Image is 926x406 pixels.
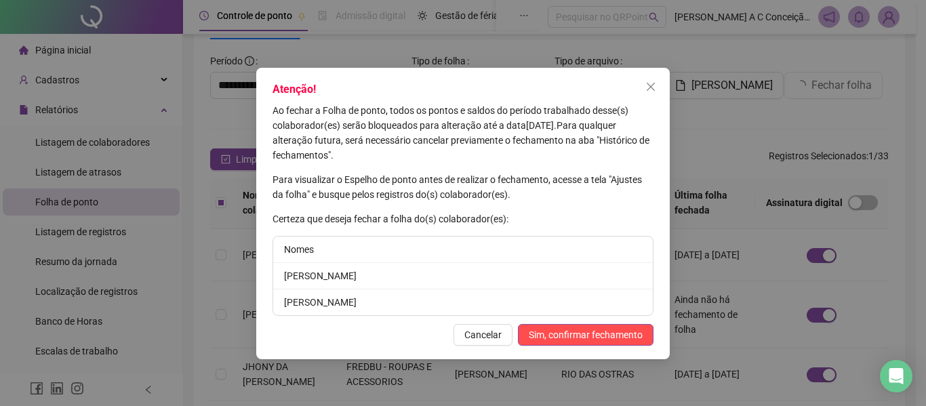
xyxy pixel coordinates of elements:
div: Open Intercom Messenger [880,360,912,392]
span: Ao fechar a Folha de ponto, todos os pontos e saldos do período trabalhado desse(s) colaborador(e... [273,105,628,131]
span: Para visualizar o Espelho de ponto antes de realizar o fechamento, acesse a tela "Ajustes da folh... [273,174,642,200]
span: close [645,81,656,92]
li: [PERSON_NAME] [273,263,653,289]
span: Nomes [284,244,314,255]
span: Cancelar [464,327,502,342]
p: [DATE] . [273,103,653,163]
span: Sim, confirmar fechamento [529,327,643,342]
span: Para qualquer alteração futura, será necessário cancelar previamente o fechamento na aba "Históri... [273,120,649,161]
button: Cancelar [454,324,512,346]
li: [PERSON_NAME] [273,289,653,315]
button: Sim, confirmar fechamento [518,324,653,346]
span: Certeza que deseja fechar a folha do(s) colaborador(es): [273,214,508,224]
span: Atenção! [273,83,316,96]
button: Close [640,76,662,98]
